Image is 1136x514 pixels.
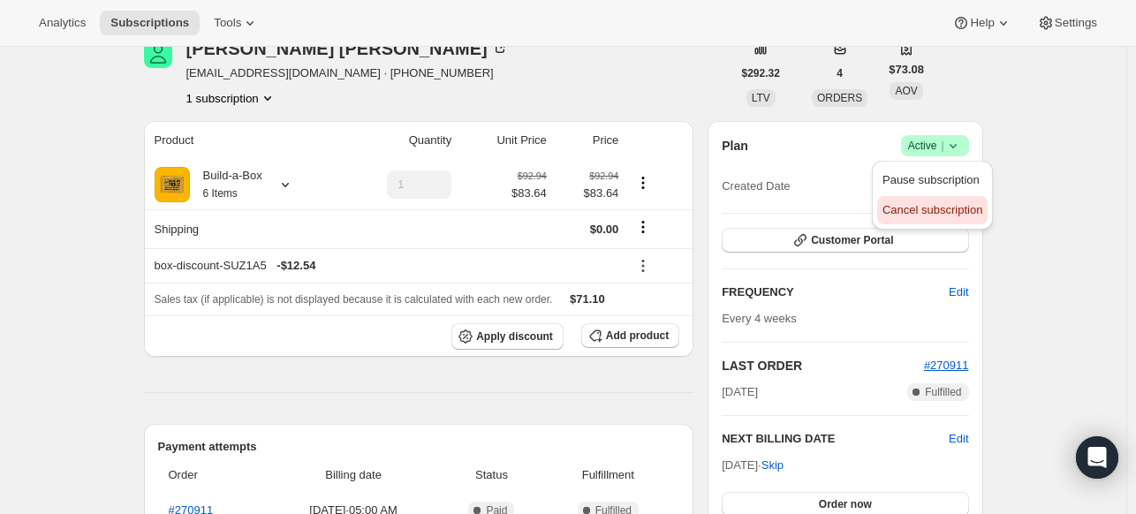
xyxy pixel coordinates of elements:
[518,170,547,181] small: $92.94
[722,137,748,155] h2: Plan
[877,196,988,224] button: Cancel subscription
[722,312,797,325] span: Every 4 weeks
[186,89,276,107] button: Product actions
[837,66,843,80] span: 4
[590,223,619,236] span: $0.00
[144,121,339,160] th: Product
[338,121,457,160] th: Quantity
[949,430,968,448] button: Edit
[581,323,679,348] button: Add product
[155,257,619,275] div: box-discount-SUZ1A5
[629,173,657,193] button: Product actions
[752,92,770,104] span: LTV
[552,121,625,160] th: Price
[476,329,553,344] span: Apply discount
[889,61,924,79] span: $73.08
[158,456,266,495] th: Order
[722,430,949,448] h2: NEXT BILLING DATE
[1076,436,1118,479] div: Open Intercom Messenger
[908,137,962,155] span: Active
[155,293,553,306] span: Sales tax (if applicable) is not displayed because it is calculated with each new order.
[722,178,790,195] span: Created Date
[570,292,605,306] span: $71.10
[144,40,172,68] span: Laureen Rowland
[629,217,657,237] button: Shipping actions
[606,329,669,343] span: Add product
[144,209,339,248] th: Shipping
[941,139,943,153] span: |
[451,323,564,350] button: Apply discount
[722,383,758,401] span: [DATE]
[817,92,862,104] span: ORDERS
[761,457,784,474] span: Skip
[158,438,680,456] h2: Payment attempts
[203,187,238,200] small: 6 Items
[1026,11,1108,35] button: Settings
[722,283,949,301] h2: FREQUENCY
[557,185,619,202] span: $83.64
[457,121,552,160] th: Unit Price
[938,278,979,306] button: Edit
[186,64,509,82] span: [EMAIL_ADDRESS][DOMAIN_NAME] · [PHONE_NUMBER]
[190,167,262,202] div: Build-a-Box
[110,16,189,30] span: Subscriptions
[722,357,924,374] h2: LAST ORDER
[446,466,536,484] span: Status
[895,85,917,97] span: AOV
[100,11,200,35] button: Subscriptions
[942,11,1022,35] button: Help
[203,11,269,35] button: Tools
[742,66,780,80] span: $292.32
[925,385,961,399] span: Fulfilled
[877,166,988,194] button: Pause subscription
[970,16,994,30] span: Help
[186,40,509,57] div: [PERSON_NAME] [PERSON_NAME]
[39,16,86,30] span: Analytics
[722,458,784,472] span: [DATE] ·
[28,11,96,35] button: Analytics
[548,466,670,484] span: Fulfillment
[751,451,794,480] button: Skip
[722,228,968,253] button: Customer Portal
[1055,16,1097,30] span: Settings
[731,61,791,86] button: $292.32
[276,257,315,275] span: - $12.54
[826,61,853,86] button: 4
[155,167,190,202] img: product img
[924,359,969,372] a: #270911
[882,203,982,216] span: Cancel subscription
[924,357,969,374] button: #270911
[511,185,547,202] span: $83.64
[589,170,618,181] small: $92.94
[949,283,968,301] span: Edit
[882,173,980,186] span: Pause subscription
[214,16,241,30] span: Tools
[811,233,893,247] span: Customer Portal
[271,466,436,484] span: Billing date
[819,497,872,511] span: Order now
